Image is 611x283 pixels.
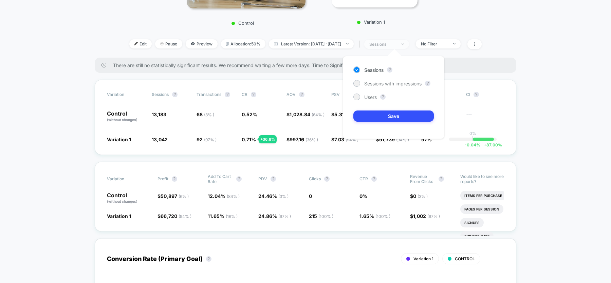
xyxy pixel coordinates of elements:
button: ? [251,92,256,97]
span: 66,720 [161,213,191,219]
button: ? [425,81,430,86]
img: end [160,42,164,45]
span: -0.04 % [465,142,480,147]
p: Control [107,193,151,204]
span: 997.16 [290,137,318,142]
span: Clicks [309,176,321,181]
span: Variation 1 [107,137,131,142]
span: $ [410,213,440,219]
span: Pause [155,39,182,48]
p: Would like to see more reports? [460,174,504,184]
li: Items Per Purchase [460,191,506,200]
span: $ [286,137,318,142]
span: $ [158,193,189,199]
span: CTR [359,176,368,181]
span: ( 3 % ) [204,112,214,117]
span: 0 % [359,193,367,199]
button: ? [271,176,276,182]
span: ( 94 % ) [179,214,191,219]
span: 0 [413,193,428,199]
p: Variation 1 [328,19,414,25]
span: There are still no statistically significant results. We recommend waiting a few more days . Time... [113,62,503,68]
span: Latest Version: [DATE] - [DATE] [269,39,354,48]
span: ( 100 % ) [375,214,390,219]
button: ? [380,94,386,100]
span: 24.86 % [258,213,291,219]
span: Preview [186,39,218,48]
span: Users [364,94,377,100]
span: Profit [158,176,168,181]
p: Control [107,111,145,122]
span: 0.71 % [242,137,256,142]
span: AOV [286,92,296,97]
button: ? [172,92,178,97]
span: $ [410,193,428,199]
span: 13,183 [152,112,166,117]
span: CI [466,92,503,97]
span: Edit [129,39,152,48]
button: ? [299,92,304,97]
button: ? [324,176,330,182]
span: Sessions [364,67,384,73]
span: $ [331,112,356,117]
span: PSV [331,92,340,97]
span: ( 3 % ) [418,194,428,199]
span: 87.00 % [480,142,502,147]
span: 1.65 % [359,213,390,219]
p: 0% [469,131,476,136]
img: end [453,43,456,44]
span: + [484,142,486,147]
span: ( 16 % ) [226,214,238,219]
span: Sessions with impressions [364,81,422,86]
img: calendar [274,42,278,45]
span: (without changes) [107,118,137,122]
span: ( 3 % ) [278,194,289,199]
span: ( 64 % ) [312,112,325,117]
span: 1,002 [413,213,440,219]
button: ? [371,176,377,182]
span: $ [331,137,358,142]
div: + 36.8 % [259,135,277,143]
span: Variation [107,174,144,184]
span: 1,028.84 [290,112,325,117]
span: Variation 1 [413,256,433,261]
button: ? [236,176,242,182]
span: ( 97 % ) [278,214,291,219]
span: Sessions [152,92,169,97]
span: 5.31 [334,112,356,117]
span: Add To Cart Rate [208,174,233,184]
span: $ [158,213,191,219]
span: ( 100 % ) [318,214,333,219]
button: ? [474,92,479,97]
span: 0 [309,193,312,199]
button: ? [439,176,444,182]
div: sessions [369,42,396,47]
button: ? [225,92,230,97]
span: $ [286,112,325,117]
span: 215 [309,213,333,219]
span: ( 84 % ) [227,194,240,199]
span: 7.03 [334,137,358,142]
img: end [402,43,404,45]
li: Pages Per Session [460,204,503,214]
span: 13,042 [152,137,168,142]
span: (without changes) [107,199,137,203]
img: edit [134,42,138,45]
span: 0.52 % [242,112,257,117]
span: PDV [258,176,267,181]
button: ? [172,176,177,182]
span: --- [466,113,504,122]
button: ? [206,256,211,262]
span: CONTROL [455,256,475,261]
span: 24.46 % [258,193,289,199]
span: 12.04 % [208,193,240,199]
button: Save [353,110,434,122]
span: 11.65 % [208,213,238,219]
span: | [357,39,364,49]
span: ( 97 % ) [204,137,217,142]
span: Variation 1 [107,213,131,219]
span: Transactions [197,92,221,97]
span: CR [242,92,247,97]
li: Signups Rate [460,231,494,241]
span: 50,897 [161,193,189,199]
